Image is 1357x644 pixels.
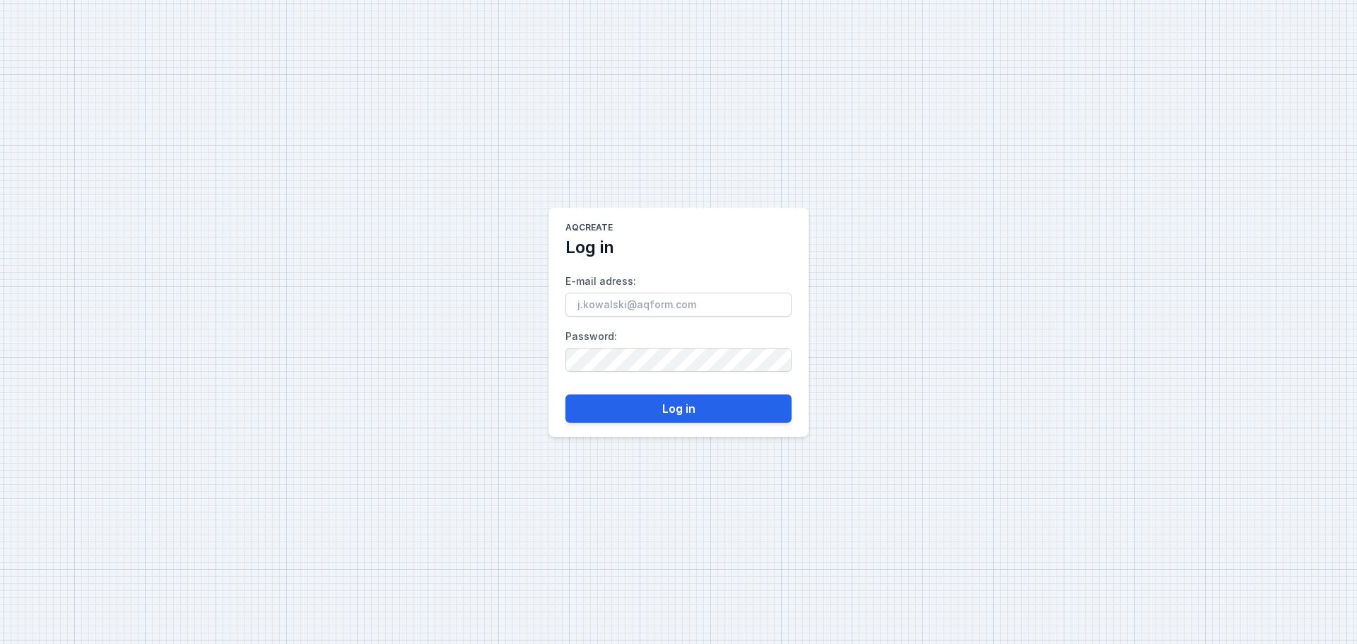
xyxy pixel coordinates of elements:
button: Log in [565,394,792,423]
input: Password:Open Keeper Popup [565,348,792,372]
label: Password : [565,325,792,372]
h2: Log in [565,236,614,259]
label: E-mail adress : [565,270,792,317]
h1: AQcreate [565,222,613,236]
input: E-mail adress:Open Keeper Popup [565,293,792,317]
